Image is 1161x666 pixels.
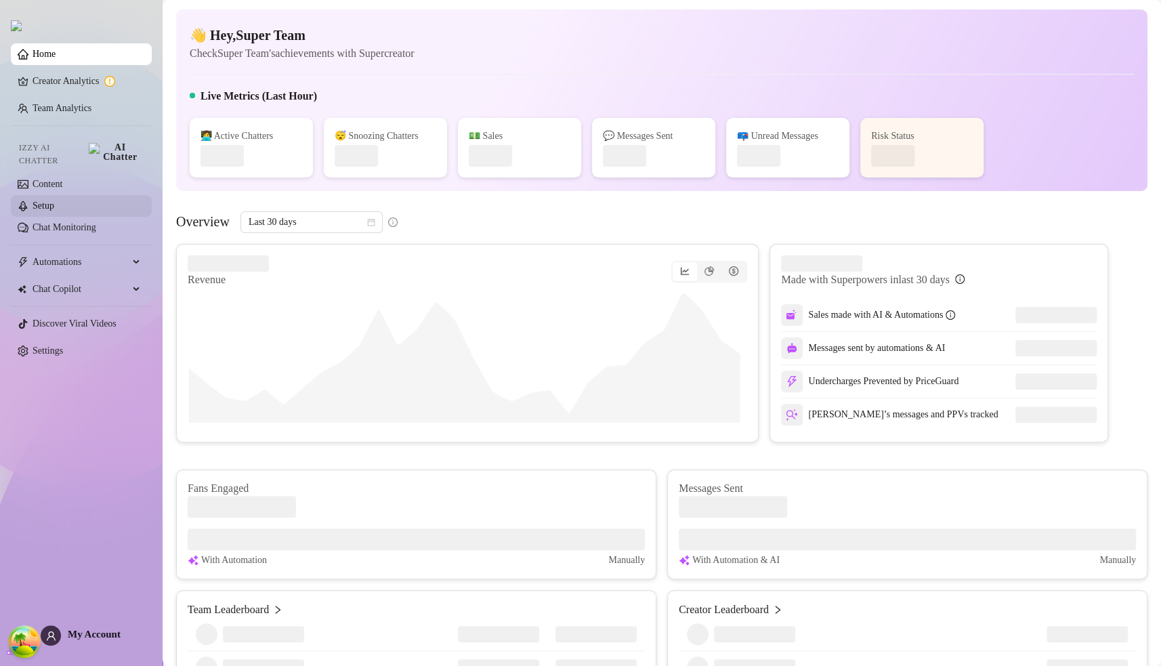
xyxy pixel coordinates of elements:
[200,129,302,144] div: 👩‍💻 Active Chatters
[808,308,955,322] div: Sales made with AI & Automations
[249,212,375,232] span: Last 30 days
[608,553,645,568] article: Manually
[786,309,798,321] img: svg%3e
[176,211,230,232] article: Overview
[781,272,949,288] article: Made with Superpowers in last 30 days
[773,602,782,618] span: right
[679,602,769,618] article: Creator Leaderboard
[946,310,955,320] span: info-circle
[955,274,965,284] span: info-circle
[68,629,121,640] span: My Account
[679,553,690,568] img: svg%3e
[786,409,798,421] img: svg%3e
[33,179,62,189] a: Content
[367,218,375,226] span: calendar
[190,26,415,45] h4: 👋 Hey, Super Team
[871,129,973,144] div: Risk Status
[388,217,398,227] span: info-circle
[33,49,56,59] a: Home
[188,272,269,288] article: Revenue
[18,257,28,268] span: thunderbolt
[786,375,798,388] img: svg%3e
[680,266,690,276] span: line-chart
[781,337,945,359] div: Messages sent by automations & AI
[190,45,415,62] article: Check Super Team's achievements with Supercreator
[781,371,958,392] div: Undercharges Prevented by PriceGuard
[33,318,117,329] a: Discover Viral Videos
[33,201,54,211] a: Setup
[200,88,317,104] h5: Live Metrics (Last Hour)
[201,553,267,568] article: With Automation
[33,251,129,273] span: Automations
[18,285,26,294] img: Chat Copilot
[33,278,129,300] span: Chat Copilot
[188,481,645,496] article: Fans Engaged
[188,602,269,618] article: Team Leaderboard
[33,103,91,113] a: Team Analytics
[737,129,839,144] div: 📪 Unread Messages
[188,553,198,568] img: svg%3e
[33,70,141,92] a: Creator Analytics exclamation-circle
[335,129,436,144] div: 😴 Snoozing Chatters
[89,143,141,162] img: AI Chatter
[469,129,570,144] div: 💵 Sales
[786,343,797,354] img: svg%3e
[46,631,56,641] span: user
[729,266,738,276] span: dollar-circle
[33,346,63,356] a: Settings
[11,20,22,31] img: logo.svg
[679,481,1136,496] article: Messages Sent
[7,646,16,656] span: build
[603,129,704,144] div: 💬 Messages Sent
[781,404,998,425] div: [PERSON_NAME]’s messages and PPVs tracked
[33,222,96,232] a: Chat Monitoring
[692,553,780,568] article: With Automation & AI
[19,142,83,167] span: Izzy AI Chatter
[273,602,282,618] span: right
[671,261,747,283] div: segmented control
[704,266,714,276] span: pie-chart
[1099,553,1136,568] article: Manually
[11,628,38,655] button: Open Tanstack query devtools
